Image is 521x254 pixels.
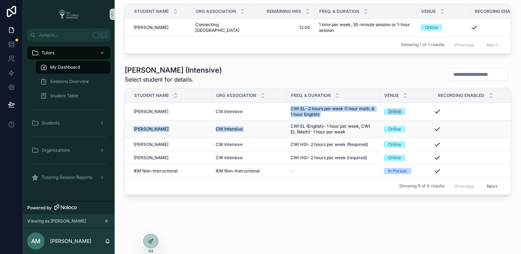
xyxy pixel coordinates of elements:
a: CW Intensive [216,109,282,114]
span: [PERSON_NAME] [134,126,168,132]
div: In Person [388,168,407,174]
span: Freq. & Duration [291,93,331,98]
span: Viewing as [PERSON_NAME] [27,218,86,224]
a: Student Table [36,89,110,102]
span: Sessions Overview [50,79,89,84]
span: IEM Non-Instructional [134,168,178,174]
a: [PERSON_NAME] [134,142,207,147]
a: Online [384,126,429,132]
span: K [101,32,107,38]
a: Tutoring Session Reports [27,171,110,184]
span: Select student for details. [125,75,222,84]
span: Student Name [134,9,169,14]
a: CWI HSI- 2 hours per week (Required) [291,142,375,147]
span: Freq. & Duration [319,9,359,14]
span: CW Intensive [216,155,243,161]
span: [PERSON_NAME] [134,155,168,161]
a: Tutors [27,47,110,59]
a: Online [421,24,466,31]
span: AM [31,237,40,245]
span: Venue [421,9,436,14]
span: [PERSON_NAME] [134,142,168,147]
span: Students [42,120,59,126]
span: Showing 5 of 6 results [399,183,444,189]
span: My Dashboard [50,64,80,70]
img: App logo [56,9,81,20]
a: CW Intensive [216,126,282,132]
a: Online [384,141,429,148]
a: [PERSON_NAME] [134,109,207,114]
a: Online [384,108,429,115]
span: [PERSON_NAME] [134,25,168,30]
a: 12.00 [258,25,310,30]
a: My Dashboard [36,61,110,74]
a: In Person [384,168,429,174]
span: Organizations [42,147,70,153]
span: -- [291,168,295,174]
span: CW Intensive [216,126,243,132]
span: Recording Enabled [475,9,518,14]
span: Org Association [196,9,236,14]
button: Jump to...K [27,29,110,41]
a: CWI EL- 2 hours per week (1 hour math, & 1 hour English) [291,106,375,117]
span: CW Intensive [216,109,243,114]
div: scrollable content [23,41,115,193]
a: Organizations [27,144,110,157]
a: CW Intensive [216,142,282,147]
a: [PERSON_NAME] [134,155,207,161]
a: Online [384,155,429,161]
span: Tutors [42,50,54,56]
a: [PERSON_NAME] [134,25,187,30]
span: Jump to... [38,32,90,38]
div: Online [425,24,438,31]
a: IEM Non-Instructional [134,168,207,174]
p: [PERSON_NAME] [50,238,91,245]
a: IEM Non-Instructional [216,168,282,174]
span: Student Name [134,93,169,98]
div: Online [388,141,401,148]
h1: [PERSON_NAME] (Intensive) [125,65,222,75]
button: Next [482,181,502,192]
span: CWI HSI- 2 hours per week (required) [291,155,367,161]
a: Connecting [GEOGRAPHIC_DATA] [195,22,249,33]
span: Student Table [50,93,78,99]
span: Org Association [216,93,256,98]
span: CW Intensive [216,142,243,147]
a: Students [27,117,110,130]
span: [PERSON_NAME] [134,109,168,114]
span: Showing 1 of 1 results [401,42,444,48]
a: CWI EL (English)- 1 hour per week, CWI EL (Math)- 1 hour per week [291,123,375,135]
span: CWI HSI- 2 hours per week (Required) [291,142,368,147]
div: Online [388,126,401,132]
a: 1 time per week, 30-minute session or 1-hour session [319,22,412,33]
span: IEM Non-Instructional [216,168,260,174]
div: Online [388,108,401,115]
div: Online [388,155,401,161]
a: CWI HSI- 2 hours per week (required) [291,155,375,161]
span: Tutoring Session Reports [42,175,92,180]
span: Recording Enabled [438,93,484,98]
a: -- [291,168,375,174]
span: Venue [384,93,399,98]
a: CW Intensive [216,155,282,161]
a: Powered by [23,201,115,214]
span: Remaining Hrs [267,9,301,14]
span: Powered by [27,205,52,211]
a: Sessions Overview [36,75,110,88]
a: [PERSON_NAME] [134,126,207,132]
